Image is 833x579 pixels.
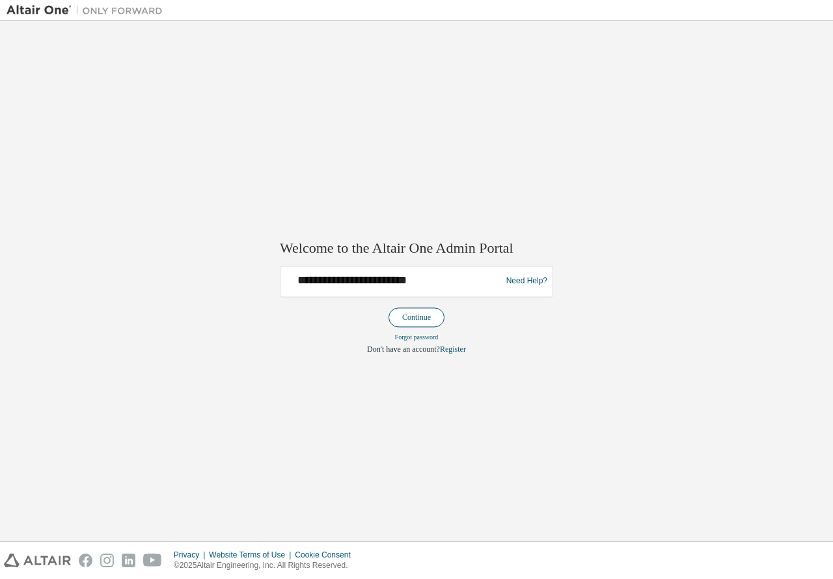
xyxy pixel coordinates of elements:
div: Privacy [174,550,209,560]
img: linkedin.svg [122,554,135,567]
img: youtube.svg [143,554,162,567]
p: © 2025 Altair Engineering, Inc. All Rights Reserved. [174,560,359,571]
a: Forgot password [395,333,439,341]
img: Altair One [7,4,169,17]
a: Need Help? [506,281,547,282]
div: Cookie Consent [295,550,358,560]
img: facebook.svg [79,554,92,567]
img: altair_logo.svg [4,554,71,567]
h2: Welcome to the Altair One Admin Portal [280,240,553,258]
img: instagram.svg [100,554,114,567]
button: Continue [389,307,444,327]
span: Don't have an account? [367,345,440,354]
div: Website Terms of Use [209,550,295,560]
a: Register [440,345,466,354]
